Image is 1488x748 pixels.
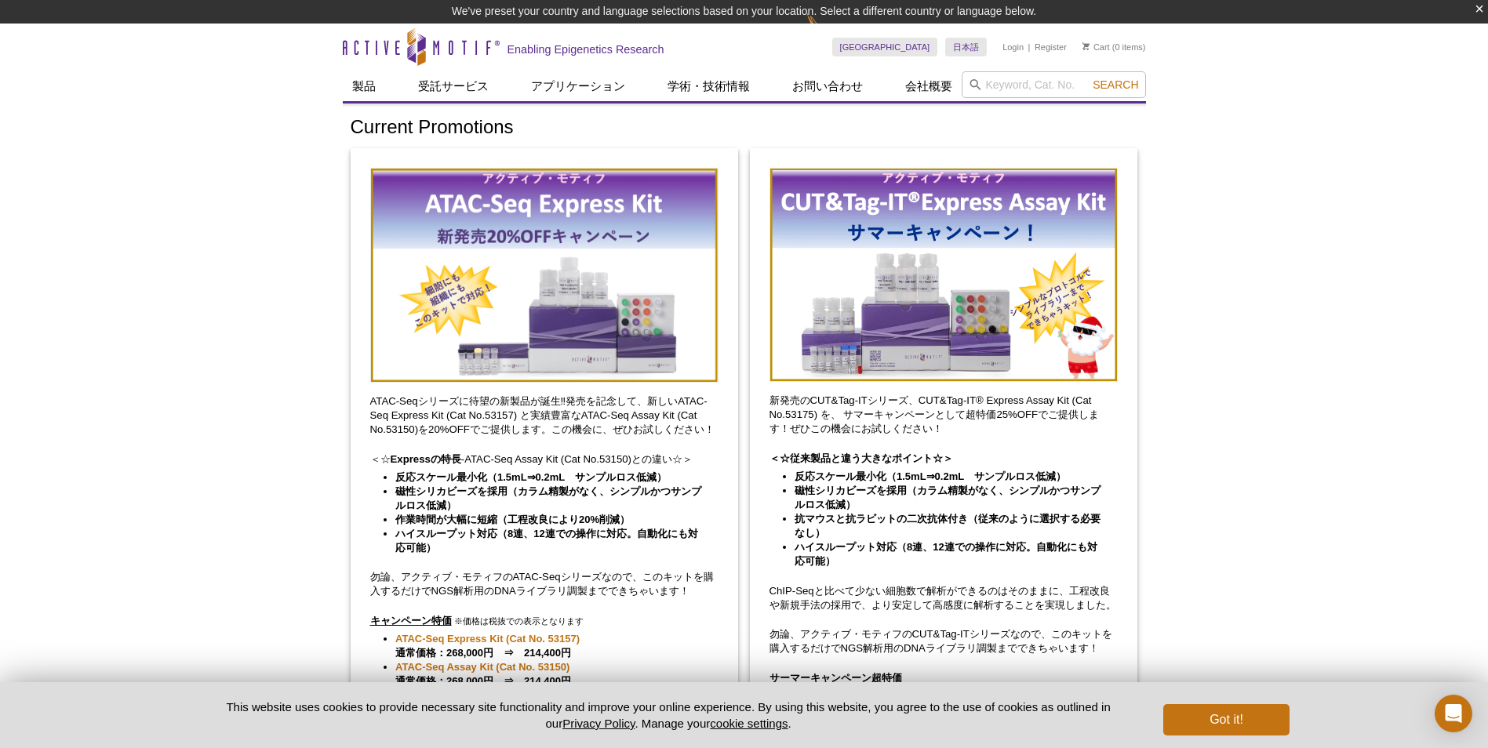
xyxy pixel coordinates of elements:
[945,38,987,56] a: 日本語
[769,584,1118,612] p: ChIP-Seqと比べて少ない細胞数で解析ができるのはそのままに、工程改良や新規手法の採用で、より安定して高感度に解析することを実現しました。
[896,71,962,101] a: 会社概要
[343,71,385,101] a: 製品
[395,528,698,554] strong: ハイスループット対応（8連、12連での操作に対応。自動化にも対応可能）
[769,394,1118,436] p: 新発売のCUT&Tag-ITシリーズ、CUT&Tag-IT® Express Assay Kit (Cat No.53175) を、 サマーキャンペーンとして超特価25%OFFでご提供します！ぜ...
[769,452,953,464] strong: ＜☆従来製品と違う大きなポイント☆＞
[522,71,635,101] a: アプリケーション
[391,453,461,465] strong: Expressの特長
[1082,38,1146,56] li: (0 items)
[1088,78,1143,92] button: Search
[962,71,1146,98] input: Keyword, Cat. No.
[395,514,630,525] strong: 作業時間が大幅に短縮（工程改良により20%削減）
[370,394,719,437] p: ATAC-Seqシリーズに待望の新製品が誕生‼発売を記念して、新しいATAC-Seq Express Kit (Cat No.53157) と実績豊富なATAC-Seq Assay Kit (C...
[351,117,1138,140] h1: Current Promotions
[795,470,1066,482] strong: 反応スケール最小化（1.5mL⇒0.2mL サンプルロス低減）
[199,699,1138,732] p: This website uses cookies to provide necessary site functionality and improve your online experie...
[370,615,452,626] u: キャンペーン特価
[395,661,571,687] strong: 通常価格：268,000円 ⇒ 214,400円
[409,71,498,101] a: 受託サービス
[769,627,1118,655] p: 勿論、アクティブ・モティフのCUT&Tag-ITシリーズなので、このキットを購入するだけでNGS解析用のDNAライブラリ調製までできちゃいます！
[783,71,872,101] a: お問い合わせ
[395,485,701,511] strong: 磁性シリカビーズを採用（カラム精製がなく、シンプルかつサンプルロス低減）
[370,452,719,467] p: ＜☆ -ATAC-Seq Assay Kit (Cat No.53150)との違い☆＞
[832,38,938,56] a: [GEOGRAPHIC_DATA]
[562,717,635,730] a: Privacy Policy
[710,717,788,730] button: cookie settings
[795,485,1101,510] strong: 磁性シリカビーズを採用（カラム精製がなく、シンプルかつサンプルロス低減）
[795,513,1101,539] strong: 抗マウスと抗ラビットの二次抗体付き（従来のように選択する必要なし）
[1093,78,1138,91] span: Search
[769,168,1118,382] img: Save on CUT&Tag-IT Express
[1163,704,1289,735] button: Got it!
[395,632,580,646] a: ATAC-Seq Express Kit (Cat No. 53157)
[395,660,569,674] a: ATAC-Seq Assay Kit (Cat No. 53150)
[1035,42,1067,53] a: Register
[658,71,759,101] a: 学術・技術情報
[508,42,664,56] h2: Enabling Epigenetics Research
[370,570,719,598] p: 勿論、アクティブ・モティフのATAC-Seqシリーズなので、このキットを購入するだけでNGS解析用のDNAライブラリ調製までできちゃいます！
[1002,42,1024,53] a: Login
[370,168,719,383] img: Save on ATAC-Seq Kits
[1028,38,1031,56] li: |
[395,471,667,483] strong: 反応スケール最小化（1.5mL⇒0.2mL サンプルロス低減）
[1082,42,1090,50] img: Your Cart
[395,633,580,659] strong: 通常価格：268,000円 ⇒ 214,400円
[1082,42,1110,53] a: Cart
[769,672,902,684] u: サーマーキャンペーン超特価
[1435,695,1472,732] div: Open Intercom Messenger
[806,12,848,49] img: Change Here
[795,541,1097,567] strong: ハイスループット対応（8連、12連での操作に対応。自動化にも対応可能）
[454,616,584,626] span: ※価格は税抜での表示となります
